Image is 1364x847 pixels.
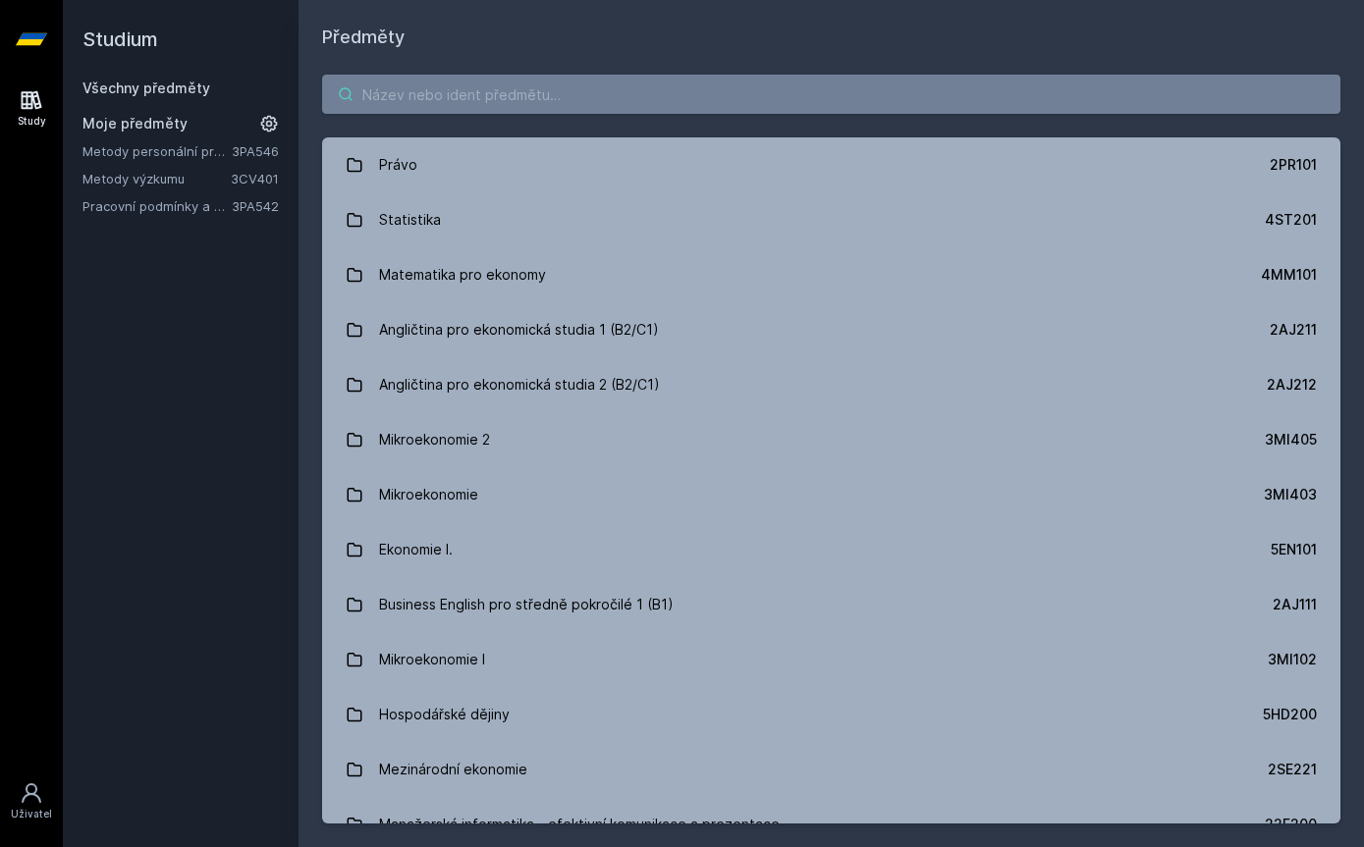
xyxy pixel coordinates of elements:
a: 3PA546 [232,143,279,159]
a: Mikroekonomie I 3MI102 [322,632,1340,687]
div: Mikroekonomie I [379,640,485,679]
div: 2AJ111 [1273,595,1317,614]
div: 5EN101 [1271,540,1317,559]
a: Business English pro středně pokročilé 1 (B1) 2AJ111 [322,577,1340,632]
div: Angličtina pro ekonomická studia 2 (B2/C1) [379,365,660,404]
input: Název nebo ident předmětu… [322,75,1340,114]
div: 3MI405 [1265,430,1317,450]
div: 4ST201 [1265,210,1317,230]
div: Statistika [379,200,441,239]
a: Pracovní podmínky a pracovní vztahy [82,196,232,216]
a: 3PA542 [232,198,279,214]
a: Metody personální práce [82,141,232,161]
div: 22F200 [1265,815,1317,834]
div: Hospodářské dějiny [379,695,510,734]
a: Uživatel [4,771,59,831]
a: Metody výzkumu [82,169,231,188]
a: Angličtina pro ekonomická studia 1 (B2/C1) 2AJ211 [322,302,1340,357]
a: Statistika 4ST201 [322,192,1340,247]
div: 2PR101 [1270,155,1317,175]
div: Manažerská informatika - efektivní komunikace a prezentace [379,805,780,844]
div: 4MM101 [1261,265,1317,285]
a: Angličtina pro ekonomická studia 2 (B2/C1) 2AJ212 [322,357,1340,412]
a: Matematika pro ekonomy 4MM101 [322,247,1340,302]
div: Uživatel [11,807,52,821]
a: 3CV401 [231,171,279,186]
div: 2AJ211 [1270,320,1317,340]
h1: Předměty [322,24,1340,51]
div: Angličtina pro ekonomická studia 1 (B2/C1) [379,310,659,349]
div: 3MI403 [1264,485,1317,504]
div: Business English pro středně pokročilé 1 (B1) [379,585,674,624]
div: Mikroekonomie 2 [379,420,490,459]
div: 3MI102 [1268,650,1317,669]
div: Ekonomie I. [379,530,453,569]
a: Mezinárodní ekonomie 2SE221 [322,742,1340,797]
div: 5HD200 [1263,705,1317,724]
div: 2SE221 [1268,760,1317,779]
a: Všechny předměty [82,79,210,96]
div: 2AJ212 [1267,375,1317,395]
div: Matematika pro ekonomy [379,255,546,294]
div: Study [18,114,46,129]
a: Mikroekonomie 2 3MI405 [322,412,1340,467]
a: Ekonomie I. 5EN101 [322,522,1340,577]
a: Mikroekonomie 3MI403 [322,467,1340,522]
div: Právo [379,145,417,185]
a: Právo 2PR101 [322,137,1340,192]
div: Mezinárodní ekonomie [379,750,527,789]
div: Mikroekonomie [379,475,478,514]
span: Moje předměty [82,114,188,133]
a: Hospodářské dějiny 5HD200 [322,687,1340,742]
a: Study [4,79,59,138]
